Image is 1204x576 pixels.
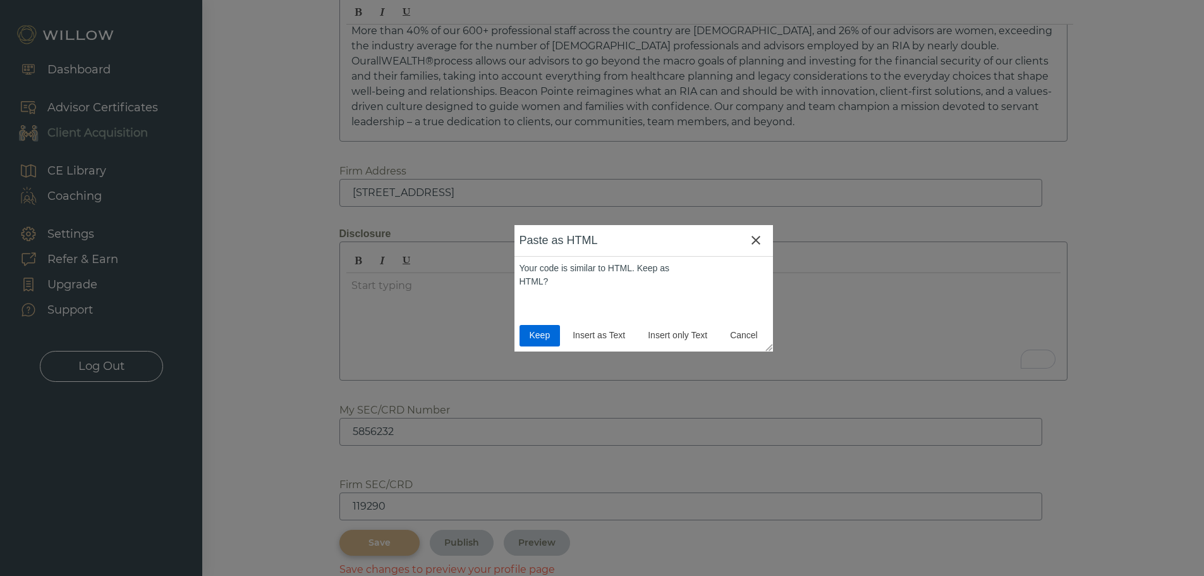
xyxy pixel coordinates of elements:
div: Your code is similar to HTML. Keep as HTML? [520,262,699,288]
button: Insert as Text [562,325,635,346]
span: Cancel [725,329,763,342]
span: Insert as Text [568,329,630,342]
button: Insert only Text [638,325,717,346]
span: Keep [525,329,556,342]
div: Paste as HTML [514,225,603,256]
button: Keep [520,325,561,346]
button: Cancel [720,325,768,346]
span: Insert only Text [643,329,712,342]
